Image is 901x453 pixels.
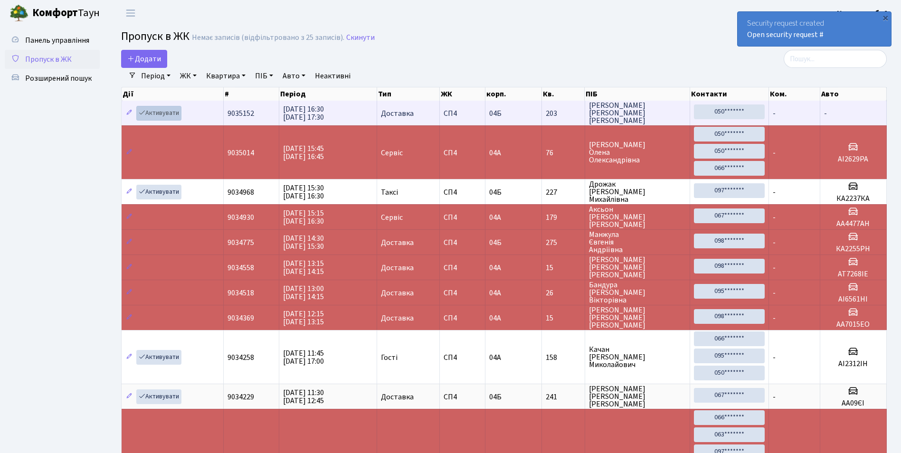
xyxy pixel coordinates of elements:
[546,354,581,361] span: 158
[773,187,776,198] span: -
[824,219,882,228] h5: AA4477AH
[820,87,887,101] th: Авто
[489,392,502,402] span: 04Б
[228,212,254,223] span: 9034930
[784,50,887,68] input: Пошук...
[485,87,542,101] th: корп.
[824,295,882,304] h5: AI6561HI
[283,233,324,252] span: [DATE] 14:30 [DATE] 15:30
[837,8,890,19] b: Консьєрж б. 4.
[546,189,581,196] span: 227
[773,212,776,223] span: -
[773,313,776,323] span: -
[381,189,398,196] span: Таксі
[381,354,398,361] span: Гості
[228,187,254,198] span: 9034968
[119,5,142,21] button: Переключити навігацію
[228,263,254,273] span: 9034558
[489,263,501,273] span: 04А
[25,54,72,65] span: Пропуск в ЖК
[381,214,403,221] span: Сервіс
[25,35,89,46] span: Панель управління
[137,68,174,84] a: Період
[489,352,501,363] span: 04А
[228,237,254,248] span: 9034775
[381,239,414,246] span: Доставка
[773,237,776,248] span: -
[5,50,100,69] a: Пропуск в ЖК
[228,392,254,402] span: 9034229
[444,264,481,272] span: СП4
[546,289,581,297] span: 26
[824,245,882,254] h5: КА2255РН
[5,31,100,50] a: Панель управління
[773,352,776,363] span: -
[489,237,502,248] span: 04Б
[283,258,324,277] span: [DATE] 13:15 [DATE] 14:15
[546,314,581,322] span: 15
[381,314,414,322] span: Доставка
[283,348,324,367] span: [DATE] 11:45 [DATE] 17:00
[444,149,481,157] span: СП4
[381,264,414,272] span: Доставка
[585,87,690,101] th: ПІБ
[251,68,277,84] a: ПІБ
[283,183,324,201] span: [DATE] 15:30 [DATE] 16:30
[589,206,686,228] span: Аксьон [PERSON_NAME] [PERSON_NAME]
[773,288,776,298] span: -
[5,69,100,88] a: Розширений пошук
[747,29,824,40] a: Open security request #
[444,314,481,322] span: СП4
[32,5,78,20] b: Комфорт
[589,346,686,368] span: Качан [PERSON_NAME] Миколайович
[444,239,481,246] span: СП4
[589,102,686,124] span: [PERSON_NAME] [PERSON_NAME] [PERSON_NAME]
[444,214,481,221] span: СП4
[127,54,161,64] span: Додати
[283,387,324,406] span: [DATE] 11:30 [DATE] 12:45
[546,264,581,272] span: 15
[589,141,686,164] span: [PERSON_NAME] Олена Олександрівна
[489,148,501,158] span: 04А
[176,68,200,84] a: ЖК
[381,149,403,157] span: Сервіс
[824,108,827,119] span: -
[32,5,100,21] span: Таун
[773,148,776,158] span: -
[824,270,882,279] h5: АТ7268ІЕ
[444,110,481,117] span: СП4
[589,231,686,254] span: Манжула Євгенія Андріївна
[228,288,254,298] span: 9034518
[444,393,481,401] span: СП4
[136,106,181,121] a: Активувати
[824,155,882,164] h5: AI2629PA
[589,281,686,304] span: Бандура [PERSON_NAME] Вікторівна
[769,87,820,101] th: Ком.
[228,313,254,323] span: 9034369
[25,73,92,84] span: Розширений пошук
[283,309,324,327] span: [DATE] 12:15 [DATE] 13:15
[228,148,254,158] span: 9035014
[136,389,181,404] a: Активувати
[690,87,768,101] th: Контакти
[440,87,485,101] th: ЖК
[381,110,414,117] span: Доставка
[546,149,581,157] span: 76
[202,68,249,84] a: Квартира
[489,108,502,119] span: 04Б
[346,33,375,42] a: Скинути
[773,392,776,402] span: -
[546,393,581,401] span: 241
[192,33,344,42] div: Немає записів (відфільтровано з 25 записів).
[589,256,686,279] span: [PERSON_NAME] [PERSON_NAME] [PERSON_NAME]
[122,87,224,101] th: Дії
[824,320,882,329] h5: АА7015ЕО
[824,399,882,408] h5: АА09ЄІ
[311,68,354,84] a: Неактивні
[136,350,181,365] a: Активувати
[824,194,882,203] h5: КА2237КА
[489,288,501,298] span: 04А
[279,87,377,101] th: Період
[121,50,167,68] a: Додати
[377,87,440,101] th: Тип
